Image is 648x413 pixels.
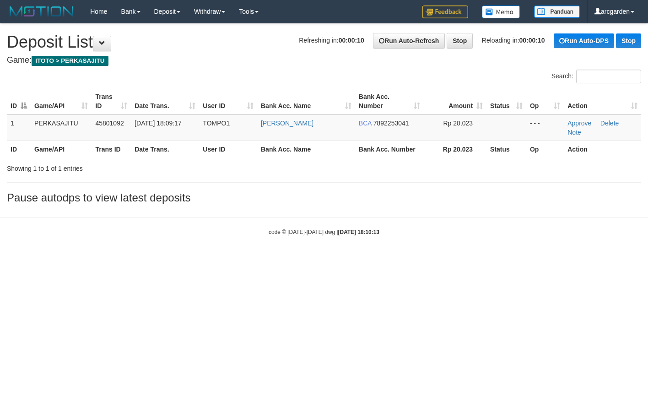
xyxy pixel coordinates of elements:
[7,192,641,204] h3: Pause autodps to view latest deposits
[447,33,473,49] a: Stop
[554,33,614,48] a: Run Auto-DPS
[567,129,581,136] a: Note
[373,120,409,127] span: Copy 7892253041 to clipboard
[32,56,108,66] span: ITOTO > PERKASAJITU
[199,141,257,158] th: User ID
[92,88,131,114] th: Trans ID: activate to sort column ascending
[567,120,591,127] a: Approve
[257,141,355,158] th: Bank Acc. Name
[7,33,641,51] h1: Deposit List
[551,70,641,83] label: Search:
[7,56,641,65] h4: Game:
[564,88,641,114] th: Action: activate to sort column ascending
[443,120,473,127] span: Rp 20,023
[7,88,31,114] th: ID: activate to sort column descending
[564,141,641,158] th: Action
[199,88,257,114] th: User ID: activate to sort column ascending
[257,88,355,114] th: Bank Acc. Name: activate to sort column ascending
[338,229,379,235] strong: [DATE] 18:10:13
[131,88,199,114] th: Date Trans.: activate to sort column ascending
[299,37,364,44] span: Refreshing in:
[373,33,445,49] a: Run Auto-Refresh
[424,141,486,158] th: Rp 20.023
[355,141,424,158] th: Bank Acc. Number
[526,88,564,114] th: Op: activate to sort column ascending
[534,5,580,18] img: panduan.png
[203,120,230,127] span: TOMPO1
[339,37,364,44] strong: 00:00:10
[31,141,92,158] th: Game/API
[31,114,92,141] td: PERKASAJITU
[424,88,486,114] th: Amount: activate to sort column ascending
[31,88,92,114] th: Game/API: activate to sort column ascending
[576,70,641,83] input: Search:
[261,120,313,127] a: [PERSON_NAME]
[482,5,520,18] img: Button%20Memo.svg
[7,160,263,173] div: Showing 1 to 1 of 1 entries
[519,37,545,44] strong: 00:00:10
[526,141,564,158] th: Op
[7,141,31,158] th: ID
[7,5,76,18] img: MOTION_logo.png
[526,114,564,141] td: - - -
[482,37,545,44] span: Reloading in:
[92,141,131,158] th: Trans ID
[486,141,526,158] th: Status
[616,33,641,48] a: Stop
[600,120,619,127] a: Delete
[95,120,124,127] span: 45801092
[422,5,468,18] img: Feedback.jpg
[355,88,424,114] th: Bank Acc. Number: activate to sort column ascending
[269,229,379,235] small: code © [DATE]-[DATE] dwg |
[131,141,199,158] th: Date Trans.
[486,88,526,114] th: Status: activate to sort column ascending
[359,120,372,127] span: BCA
[7,114,31,141] td: 1
[135,120,181,127] span: [DATE] 18:09:17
